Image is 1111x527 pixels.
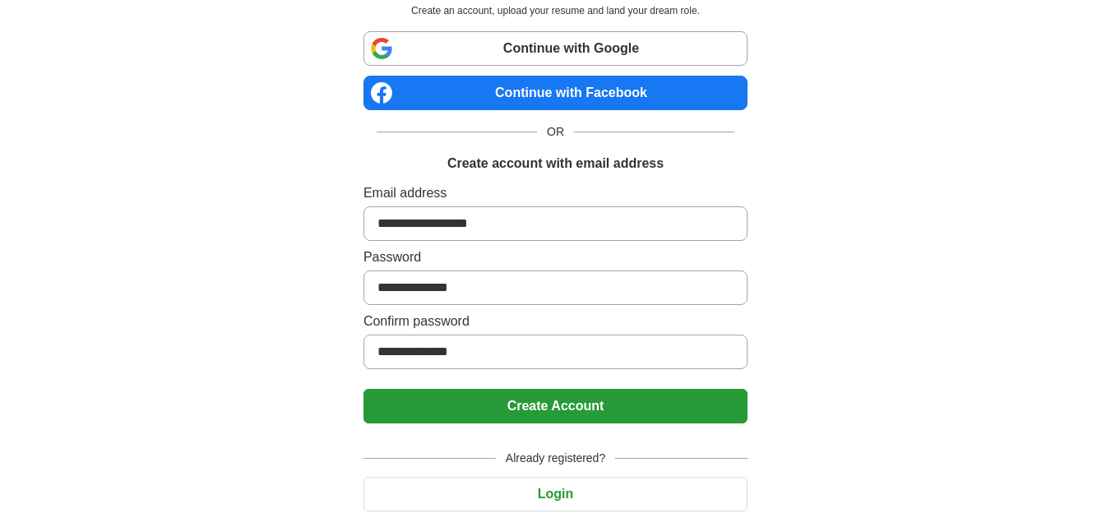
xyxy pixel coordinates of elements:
[363,247,748,267] label: Password
[363,487,748,501] a: Login
[447,154,664,173] h1: Create account with email address
[363,76,748,110] a: Continue with Facebook
[363,389,748,423] button: Create Account
[537,123,574,141] span: OR
[363,477,748,511] button: Login
[367,3,744,18] p: Create an account, upload your resume and land your dream role.
[363,31,748,66] a: Continue with Google
[363,183,748,203] label: Email address
[363,312,748,331] label: Confirm password
[496,450,615,467] span: Already registered?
